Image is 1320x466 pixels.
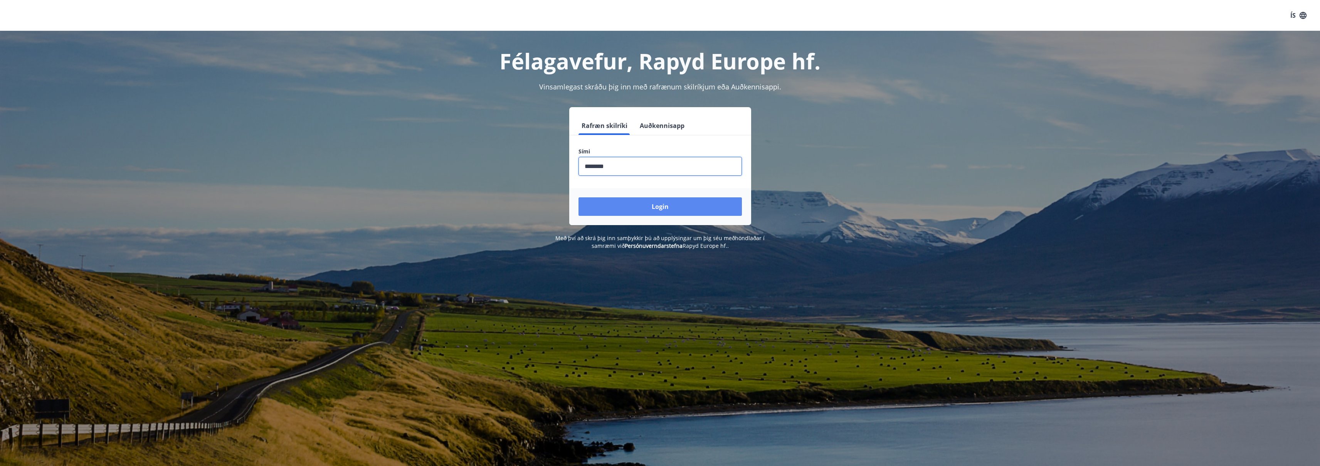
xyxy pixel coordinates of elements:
[625,242,683,249] a: Persónuverndarstefna
[555,234,765,249] span: Með því að skrá þig inn samþykkir þú að upplýsingar um þig séu meðhöndlaðar í samræmi við Rapyd E...
[578,116,631,135] button: Rafræn skilríki
[578,148,742,155] label: Sími
[637,116,688,135] button: Auðkennisapp
[392,46,928,76] h1: Félagavefur, Rapyd Europe hf.
[539,82,781,91] span: Vinsamlegast skráðu þig inn með rafrænum skilríkjum eða Auðkennisappi.
[578,197,742,216] button: Login
[1286,8,1311,22] button: ÍS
